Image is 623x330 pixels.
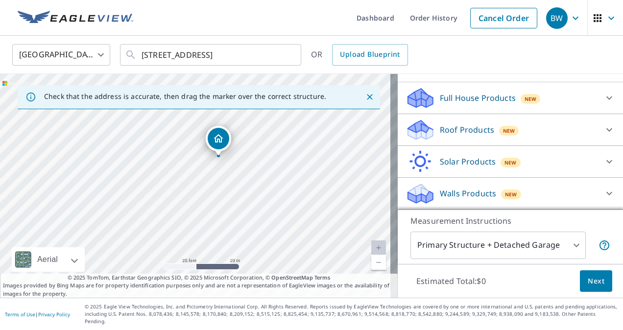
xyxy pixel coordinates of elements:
[5,311,35,318] a: Terms of Use
[18,11,133,25] img: EV Logo
[371,240,386,255] a: Current Level 20, Zoom In Disabled
[470,8,537,28] a: Cancel Order
[580,270,612,292] button: Next
[505,190,517,198] span: New
[271,274,312,281] a: OpenStreetMap
[44,92,326,101] p: Check that the address is accurate, then drag the marker over the correct structure.
[504,159,517,166] span: New
[206,126,231,156] div: Dropped pin, building 1, Residential property, 226 Township Road 190 W Bellefontaine, OH 43311
[371,255,386,270] a: Current Level 20, Zoom Out
[408,270,494,292] p: Estimated Total: $0
[546,7,568,29] div: BW
[38,311,70,318] a: Privacy Policy
[314,274,331,281] a: Terms
[363,91,376,103] button: Close
[525,95,537,103] span: New
[410,215,610,227] p: Measurement Instructions
[503,127,515,135] span: New
[406,150,615,173] div: Solar ProductsNew
[599,239,610,251] span: Your report will include the primary structure and a detached garage if one exists.
[85,303,618,325] p: © 2025 Eagle View Technologies, Inc. and Pictometry International Corp. All Rights Reserved. Repo...
[406,182,615,205] div: Walls ProductsNew
[588,275,604,287] span: Next
[406,118,615,141] div: Roof ProductsNew
[5,311,70,317] p: |
[12,41,110,69] div: [GEOGRAPHIC_DATA]
[440,156,496,167] p: Solar Products
[332,44,407,66] a: Upload Blueprint
[440,124,494,136] p: Roof Products
[340,48,400,61] span: Upload Blueprint
[440,188,496,199] p: Walls Products
[440,92,516,104] p: Full House Products
[12,247,85,272] div: Aerial
[34,247,61,272] div: Aerial
[311,44,408,66] div: OR
[406,86,615,110] div: Full House ProductsNew
[410,232,586,259] div: Primary Structure + Detached Garage
[68,274,331,282] span: © 2025 TomTom, Earthstar Geographics SIO, © 2025 Microsoft Corporation, ©
[142,41,281,69] input: Search by address or latitude-longitude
